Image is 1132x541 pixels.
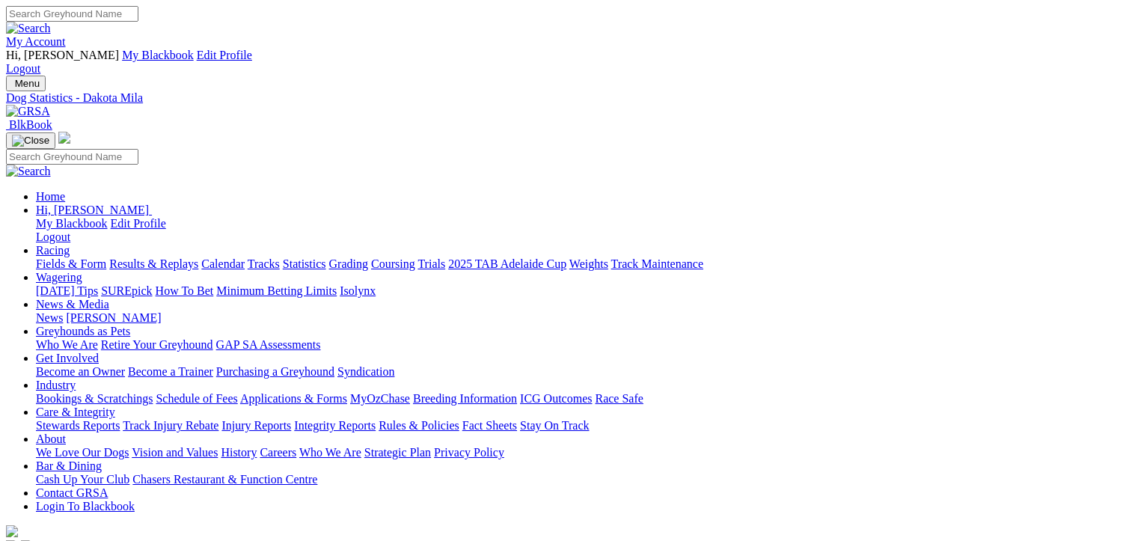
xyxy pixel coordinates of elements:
[36,392,153,405] a: Bookings & Scratchings
[36,284,1126,298] div: Wagering
[299,446,361,459] a: Who We Are
[36,500,135,513] a: Login To Blackbook
[36,311,1126,325] div: News & Media
[294,419,376,432] a: Integrity Reports
[36,365,1126,379] div: Get Involved
[6,91,1126,105] a: Dog Statistics - Dakota Mila
[6,132,55,149] button: Toggle navigation
[15,78,40,89] span: Menu
[6,6,138,22] input: Search
[569,257,608,270] a: Weights
[221,446,257,459] a: History
[6,149,138,165] input: Search
[36,459,102,472] a: Bar & Dining
[36,298,109,311] a: News & Media
[36,392,1126,406] div: Industry
[9,118,52,131] span: BlkBook
[6,35,66,48] a: My Account
[6,165,51,178] img: Search
[201,257,245,270] a: Calendar
[6,525,18,537] img: logo-grsa-white.png
[123,419,218,432] a: Track Injury Rebate
[36,271,82,284] a: Wagering
[260,446,296,459] a: Careers
[6,118,52,131] a: BlkBook
[36,338,1126,352] div: Greyhounds as Pets
[36,217,108,230] a: My Blackbook
[156,284,214,297] a: How To Bet
[364,446,431,459] a: Strategic Plan
[6,22,51,35] img: Search
[36,325,130,337] a: Greyhounds as Pets
[221,419,291,432] a: Injury Reports
[520,419,589,432] a: Stay On Track
[248,257,280,270] a: Tracks
[520,392,592,405] a: ICG Outcomes
[595,392,643,405] a: Race Safe
[36,446,129,459] a: We Love Our Dogs
[340,284,376,297] a: Isolynx
[36,204,149,216] span: Hi, [PERSON_NAME]
[36,257,106,270] a: Fields & Form
[413,392,517,405] a: Breeding Information
[36,190,65,203] a: Home
[36,230,70,243] a: Logout
[128,365,213,378] a: Become a Trainer
[36,486,108,499] a: Contact GRSA
[6,105,50,118] img: GRSA
[36,446,1126,459] div: About
[6,76,46,91] button: Toggle navigation
[36,257,1126,271] div: Racing
[6,62,40,75] a: Logout
[132,473,317,486] a: Chasers Restaurant & Function Centre
[462,419,517,432] a: Fact Sheets
[379,419,459,432] a: Rules & Policies
[12,135,49,147] img: Close
[240,392,347,405] a: Applications & Forms
[216,365,334,378] a: Purchasing a Greyhound
[122,49,194,61] a: My Blackbook
[109,257,198,270] a: Results & Replays
[283,257,326,270] a: Statistics
[197,49,252,61] a: Edit Profile
[371,257,415,270] a: Coursing
[36,473,129,486] a: Cash Up Your Club
[417,257,445,270] a: Trials
[36,338,98,351] a: Who We Are
[36,352,99,364] a: Get Involved
[36,284,98,297] a: [DATE] Tips
[36,204,152,216] a: Hi, [PERSON_NAME]
[216,338,321,351] a: GAP SA Assessments
[36,311,63,324] a: News
[36,379,76,391] a: Industry
[611,257,703,270] a: Track Maintenance
[36,419,120,432] a: Stewards Reports
[36,217,1126,244] div: Hi, [PERSON_NAME]
[329,257,368,270] a: Grading
[36,473,1126,486] div: Bar & Dining
[36,365,125,378] a: Become an Owner
[350,392,410,405] a: MyOzChase
[6,49,1126,76] div: My Account
[101,284,152,297] a: SUREpick
[132,446,218,459] a: Vision and Values
[36,419,1126,433] div: Care & Integrity
[36,433,66,445] a: About
[337,365,394,378] a: Syndication
[36,244,70,257] a: Racing
[216,284,337,297] a: Minimum Betting Limits
[58,132,70,144] img: logo-grsa-white.png
[434,446,504,459] a: Privacy Policy
[6,49,119,61] span: Hi, [PERSON_NAME]
[66,311,161,324] a: [PERSON_NAME]
[36,406,115,418] a: Care & Integrity
[156,392,237,405] a: Schedule of Fees
[448,257,566,270] a: 2025 TAB Adelaide Cup
[101,338,213,351] a: Retire Your Greyhound
[111,217,166,230] a: Edit Profile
